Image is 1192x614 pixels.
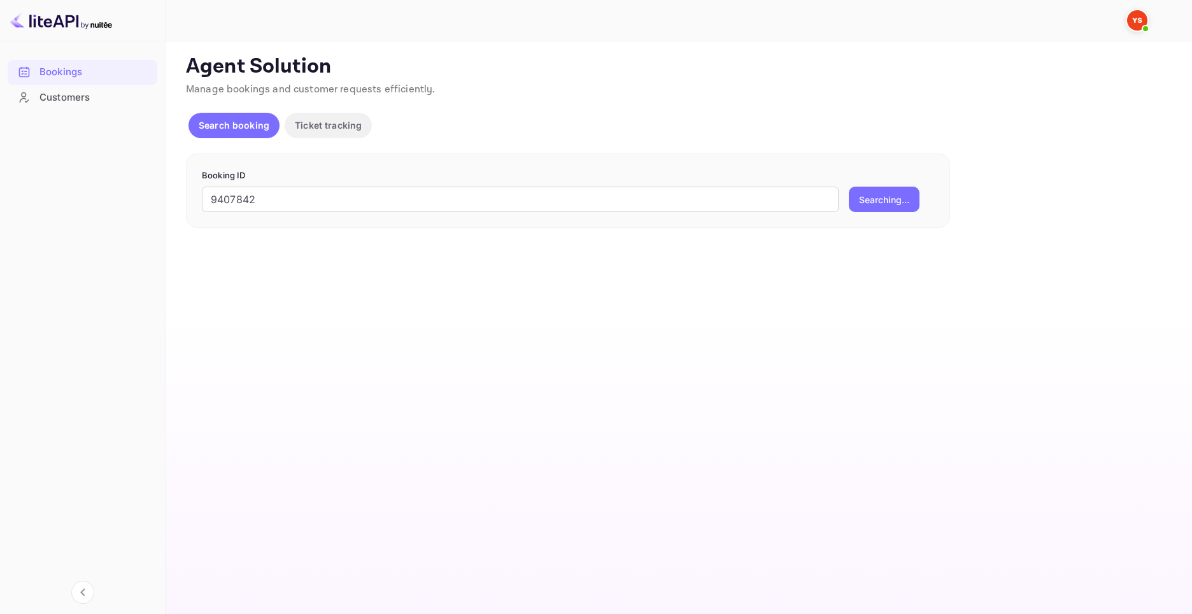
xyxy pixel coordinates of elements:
p: Search booking [199,118,269,132]
div: Customers [8,85,157,110]
p: Agent Solution [186,54,1169,80]
a: Customers [8,85,157,109]
button: Searching... [849,187,919,212]
div: Customers [39,90,151,105]
div: Bookings [8,60,157,85]
input: Enter Booking ID (e.g., 63782194) [202,187,839,212]
p: Ticket tracking [295,118,362,132]
img: Yandex Support [1127,10,1147,31]
p: Booking ID [202,169,934,182]
span: Manage bookings and customer requests efficiently. [186,83,436,96]
a: Bookings [8,60,157,83]
img: LiteAPI logo [10,10,112,31]
button: Collapse navigation [71,581,94,604]
div: Bookings [39,65,151,80]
